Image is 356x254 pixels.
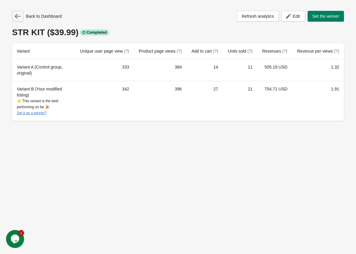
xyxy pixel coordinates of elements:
td: 1.91 [292,81,344,121]
td: 21 [223,81,257,121]
td: 14 [187,59,223,81]
div: ⭐ This variant is the best performing so far 🎉 [17,98,70,116]
span: Set the winner [312,14,339,19]
td: 27 [187,81,223,121]
td: 384 [134,59,186,81]
span: (?) [124,49,129,54]
button: Set it as a winner? [17,111,47,115]
span: Add to cart [192,49,218,54]
span: Revenues [262,49,287,54]
span: Revenue per views [297,49,339,54]
span: (?) [247,49,253,54]
span: (?) [177,49,182,54]
div: Completed [80,29,109,35]
button: Set the winner [308,11,344,22]
td: 11 [223,59,257,81]
div: Variant B (Your modified listing) [17,86,70,116]
td: 333 [75,59,134,81]
button: Refresh analytics [237,11,279,22]
span: (?) [282,49,287,54]
span: Units sold [228,49,252,54]
span: Product page views [139,49,182,54]
td: 396 [134,81,186,121]
span: (?) [213,49,218,54]
iframe: chat widget [6,230,25,248]
span: Edit [293,14,300,19]
span: Refresh analytics [242,14,274,19]
span: (?) [334,49,339,54]
div: Back to Dashboard [12,11,62,22]
td: 1.32 [292,59,344,81]
div: Variant A (Control group, original) [17,64,70,76]
th: Variant [12,43,75,59]
span: Unique user page view [80,49,129,54]
td: 754.71 USD [257,81,292,121]
div: STR KIT ($39.99) [12,28,344,37]
button: Edit [281,11,305,22]
td: 342 [75,81,134,121]
td: 505.19 USD [257,59,292,81]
